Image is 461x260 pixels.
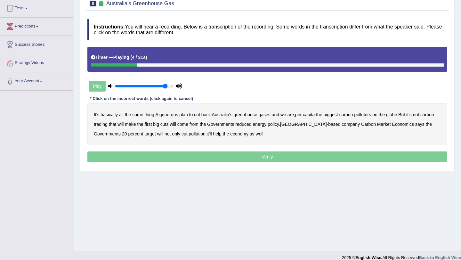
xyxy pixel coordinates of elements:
b: pollution [189,131,206,136]
b: cut [194,112,200,117]
strong: English Wise. [355,255,382,260]
b: polluters [354,112,371,117]
b: Playing [113,55,129,60]
b: energy [253,122,267,127]
b: to [189,112,193,117]
b: well [256,131,263,136]
span: 8 [90,1,96,6]
b: only [172,131,180,136]
b: it's [406,112,412,117]
h4: You will hear a recording. Below is a transcription of the recording. Some words in the transcrip... [87,19,447,40]
b: the [379,112,385,117]
b: back [201,112,211,117]
b: carbon [339,112,353,117]
div: . . , . . - , . [87,103,447,145]
b: will [157,131,163,136]
b: capita [303,112,315,117]
b: all [119,112,124,117]
b: greenhouse [234,112,257,117]
b: reduced [235,122,252,127]
b: plan [179,112,188,117]
b: says [415,122,425,127]
b: [GEOGRAPHIC_DATA] [280,122,327,127]
b: the [316,112,322,117]
b: percent [128,131,143,136]
b: we [280,112,286,117]
b: will [117,122,124,127]
b: not [413,112,419,117]
b: are [287,112,294,117]
b: will [170,122,176,127]
b: on [372,112,377,117]
b: Governments [94,131,121,136]
a: Predictions [0,18,73,34]
b: per [295,112,302,117]
b: basically [101,112,118,117]
b: that [109,122,116,127]
b: based [328,122,340,127]
b: company [342,122,360,127]
b: 4 / 31s [132,55,146,60]
b: the [426,122,432,127]
b: it'll [207,131,212,136]
b: help [213,131,221,136]
b: come [177,122,188,127]
b: carbon [420,112,434,117]
b: generous [159,112,178,117]
b: and [272,112,279,117]
b: But [398,112,405,117]
b: A [156,112,158,117]
small: Exam occurring question [98,1,105,7]
a: Your Account [0,72,73,88]
b: globe [386,112,397,117]
b: Carbon [361,122,376,127]
b: the [200,122,206,127]
b: the [223,131,229,136]
b: gases [258,112,270,117]
b: the [137,122,143,127]
b: ( [130,55,132,60]
b: Instructions: [94,24,125,29]
b: the [125,112,131,117]
b: first [145,122,152,127]
b: cut [182,131,188,136]
b: big [153,122,159,127]
div: * Click on the incorrect words (click again to cancel) [87,96,196,102]
b: not [165,131,171,136]
b: Governments [207,122,234,127]
a: Success Stories [0,36,73,52]
small: Australia's Greenhouse Gas [106,0,174,6]
b: trading [94,122,108,127]
b: target [144,131,156,136]
b: ) [146,55,147,60]
b: economy [230,131,248,136]
a: Strategy Videos [0,54,73,70]
b: same [132,112,143,117]
b: Australia's [212,112,232,117]
b: biggest [324,112,338,117]
h5: Timer — [91,55,147,60]
b: policy [268,122,279,127]
b: as [250,131,255,136]
b: It's [94,112,99,117]
b: Economics [392,122,414,127]
b: Market [377,122,391,127]
b: cuts [160,122,169,127]
b: thing [144,112,154,117]
b: make [125,122,136,127]
a: Back to English Wise [419,255,461,260]
b: from [190,122,198,127]
b: 20 [122,131,127,136]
